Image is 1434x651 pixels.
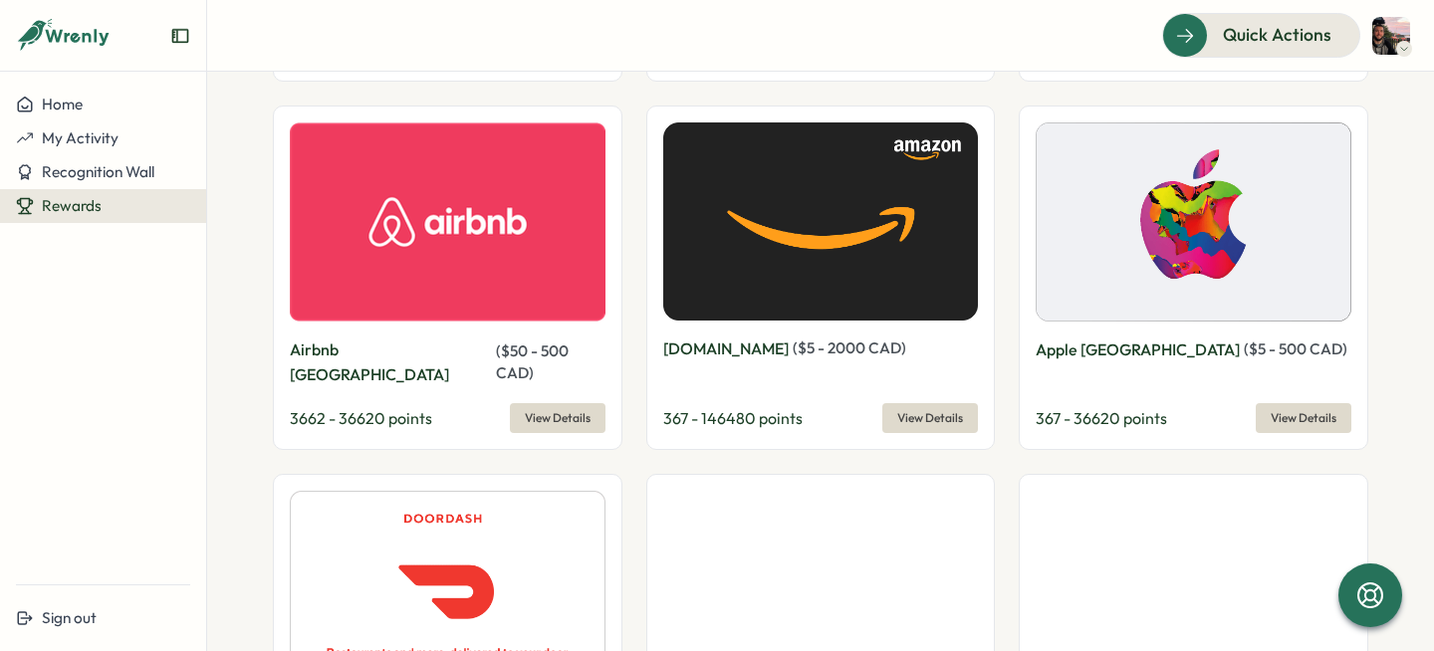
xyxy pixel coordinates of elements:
[525,404,591,432] span: View Details
[1036,337,1240,362] p: Apple [GEOGRAPHIC_DATA]
[1372,17,1410,55] img: Ryan O'Neill
[496,341,569,382] span: ( $ 50 - 500 CAD )
[290,337,492,387] p: Airbnb [GEOGRAPHIC_DATA]
[897,404,963,432] span: View Details
[170,26,190,46] button: Expand sidebar
[1244,339,1347,358] span: ( $ 5 - 500 CAD )
[663,336,789,361] p: [DOMAIN_NAME]
[793,338,906,357] span: ( $ 5 - 2000 CAD )
[1036,122,1351,322] img: Apple Canada
[42,128,119,147] span: My Activity
[510,403,605,433] button: View Details
[882,403,978,433] button: View Details
[42,608,97,627] span: Sign out
[1256,403,1351,433] button: View Details
[290,122,605,323] img: Airbnb Canada
[1271,404,1336,432] span: View Details
[42,196,102,215] span: Rewards
[42,95,83,113] span: Home
[1036,408,1167,428] span: 367 - 36620 points
[663,122,979,321] img: Amazon.ca
[290,408,432,428] span: 3662 - 36620 points
[1223,22,1331,48] span: Quick Actions
[663,408,803,428] span: 367 - 146480 points
[42,162,154,181] span: Recognition Wall
[1162,13,1360,57] button: Quick Actions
